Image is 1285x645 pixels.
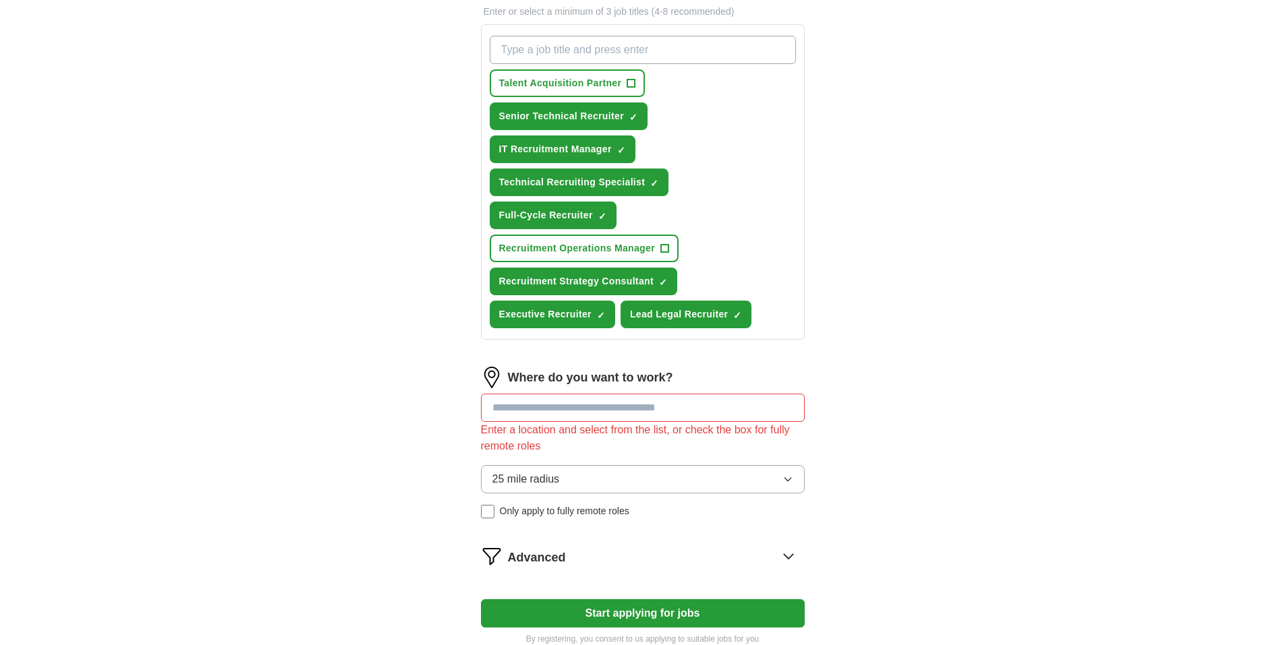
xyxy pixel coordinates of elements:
[733,310,741,321] span: ✓
[659,277,667,288] span: ✓
[490,235,679,262] button: Recruitment Operations Manager
[481,505,494,518] input: Only apply to fully remote roles
[481,367,503,388] img: location.png
[490,135,635,163] button: IT Recruitment Manager✓
[499,76,622,90] span: Talent Acquisition Partner
[621,301,752,328] button: Lead Legal Recruiter✓
[481,633,805,645] p: By registering, you consent to us applying to suitable jobs for you
[490,168,669,196] button: Technical Recruiting Specialist✓
[490,301,615,328] button: Executive Recruiter✓
[499,274,654,288] span: Recruitment Strategy Consultant
[481,422,805,454] div: Enter a location and select from the list, or check the box for fully remote roles
[508,369,673,387] label: Where do you want to work?
[630,307,729,321] span: Lead Legal Recruiter
[490,102,648,130] button: Senior Technical Recruiter✓
[492,471,560,487] span: 25 mile radius
[481,599,805,627] button: Start applying for jobs
[499,175,646,189] span: Technical Recruiting Specialist
[508,549,566,567] span: Advanced
[481,465,805,493] button: 25 mile radius
[481,5,805,19] p: Enter or select a minimum of 3 job titles (4-8 recommended)
[490,268,677,295] button: Recruitment Strategy Consultant✓
[598,211,606,222] span: ✓
[499,241,655,255] span: Recruitment Operations Manager
[617,145,625,156] span: ✓
[490,202,617,229] button: Full-Cycle Recruiter✓
[499,307,592,321] span: Executive Recruiter
[597,310,605,321] span: ✓
[499,208,593,222] span: Full-Cycle Recruiter
[490,36,796,64] input: Type a job title and press enter
[500,504,629,518] span: Only apply to fully remote roles
[650,178,658,189] span: ✓
[490,69,646,97] button: Talent Acquisition Partner
[481,545,503,567] img: filter
[499,142,612,156] span: IT Recruitment Manager
[629,112,637,123] span: ✓
[499,109,624,123] span: Senior Technical Recruiter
